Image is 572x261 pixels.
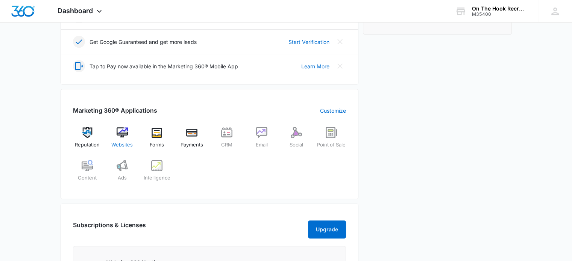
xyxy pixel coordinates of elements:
a: CRM [212,127,241,154]
span: Forms [150,141,164,149]
span: Websites [111,141,133,149]
h2: Marketing 360® Applications [73,106,157,115]
span: Email [256,141,268,149]
span: Payments [181,141,203,149]
span: Social [290,141,303,149]
a: Point of Sale [317,127,346,154]
button: Close [334,36,346,48]
a: Email [247,127,276,154]
div: account name [472,6,527,12]
span: Dashboard [58,7,93,15]
p: Get Google Guaranteed and get more leads [90,38,197,46]
a: Social [282,127,311,154]
a: Learn More [301,62,329,70]
button: Upgrade [308,220,346,238]
p: Tap to Pay now available in the Marketing 360® Mobile App [90,62,238,70]
a: Reputation [73,127,102,154]
a: Customize [320,107,346,115]
button: Close [334,60,346,72]
div: account id [472,12,527,17]
a: Intelligence [143,160,171,187]
span: CRM [221,141,232,149]
a: Payments [178,127,206,154]
a: Websites [108,127,137,154]
span: Ads [118,174,127,182]
h2: Subscriptions & Licenses [73,220,146,235]
a: Start Verification [288,38,329,46]
span: Reputation [75,141,100,149]
span: Content [78,174,97,182]
a: Ads [108,160,137,187]
a: Forms [143,127,171,154]
span: Intelligence [144,174,170,182]
span: Point of Sale [317,141,346,149]
a: Content [73,160,102,187]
